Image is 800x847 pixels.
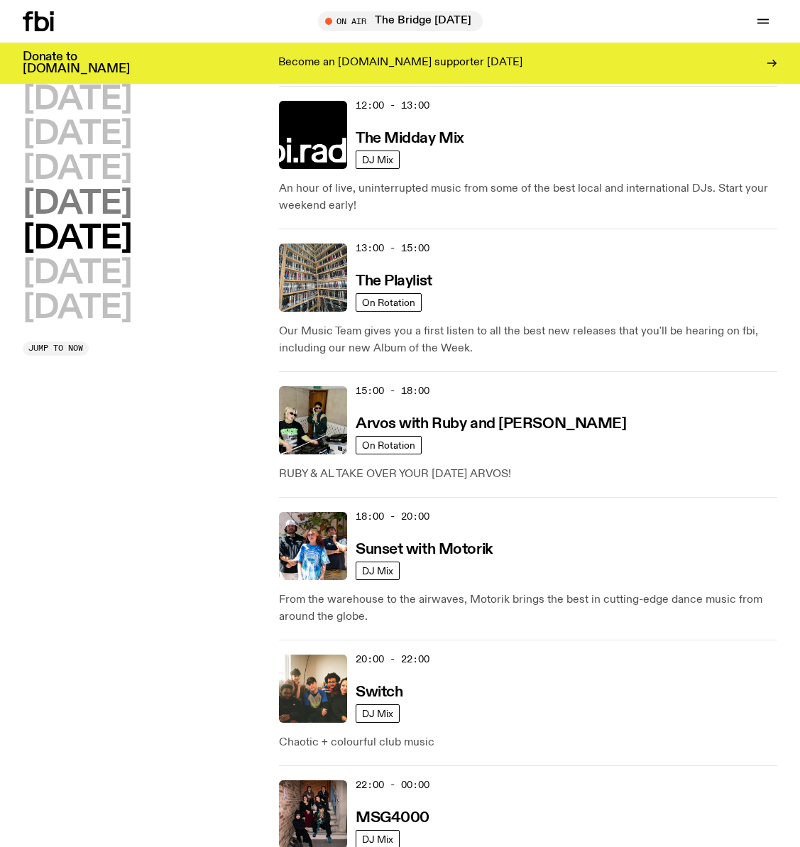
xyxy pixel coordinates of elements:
[362,439,415,450] span: On Rotation
[279,466,777,483] p: RUBY & AL TAKE OVER YOUR [DATE] ARVOS!
[279,386,347,454] img: Ruby wears a Collarbones t shirt and pretends to play the DJ decks, Al sings into a pringles can....
[356,129,464,146] a: The Midday Mix
[23,188,131,220] button: [DATE]
[356,542,493,557] h3: Sunset with Motorik
[362,834,393,844] span: DJ Mix
[23,119,131,151] button: [DATE]
[356,271,432,289] a: The Playlist
[356,652,429,666] span: 20:00 - 22:00
[356,384,429,398] span: 15:00 - 18:00
[356,436,422,454] a: On Rotation
[23,341,89,356] button: Jump to now
[356,685,402,700] h3: Switch
[28,344,83,352] span: Jump to now
[356,99,429,112] span: 12:00 - 13:00
[356,151,400,169] a: DJ Mix
[356,778,429,792] span: 22:00 - 00:00
[356,274,432,289] h3: The Playlist
[356,540,493,557] a: Sunset with Motorik
[279,512,347,580] img: Andrew, Reenie, and Pat stand in a row, smiling at the camera, in dappled light with a vine leafe...
[356,510,429,523] span: 18:00 - 20:00
[23,223,131,255] button: [DATE]
[356,704,400,723] a: DJ Mix
[279,591,777,625] p: From the warehouse to the airwaves, Motorik brings the best in cutting-edge dance music from arou...
[23,153,131,185] button: [DATE]
[23,293,131,324] button: [DATE]
[23,51,130,75] h3: Donate to [DOMAIN_NAME]
[362,297,415,307] span: On Rotation
[23,258,131,290] button: [DATE]
[279,655,347,723] img: A warm film photo of the switch team sitting close together. from left to right: Cedar, Lau, Sand...
[356,811,429,826] h3: MSG4000
[356,562,400,580] a: DJ Mix
[356,131,464,146] h3: The Midday Mix
[318,11,483,31] button: On AirThe Bridge [DATE]
[362,708,393,718] span: DJ Mix
[356,417,626,432] h3: Arvos with Ruby and [PERSON_NAME]
[279,244,347,312] img: A corner shot of the fbi music library
[279,734,777,751] p: Chaotic + colourful club music
[356,682,402,700] a: Switch
[362,154,393,165] span: DJ Mix
[356,293,422,312] a: On Rotation
[279,323,777,357] p: Our Music Team gives you a first listen to all the best new releases that you'll be hearing on fb...
[23,84,131,116] button: [DATE]
[278,57,522,70] p: Become an [DOMAIN_NAME] supporter [DATE]
[356,414,626,432] a: Arvos with Ruby and [PERSON_NAME]
[362,565,393,576] span: DJ Mix
[279,180,777,214] p: An hour of live, uninterrupted music from some of the best local and international DJs. Start you...
[356,241,429,255] span: 13:00 - 15:00
[356,808,429,826] a: MSG4000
